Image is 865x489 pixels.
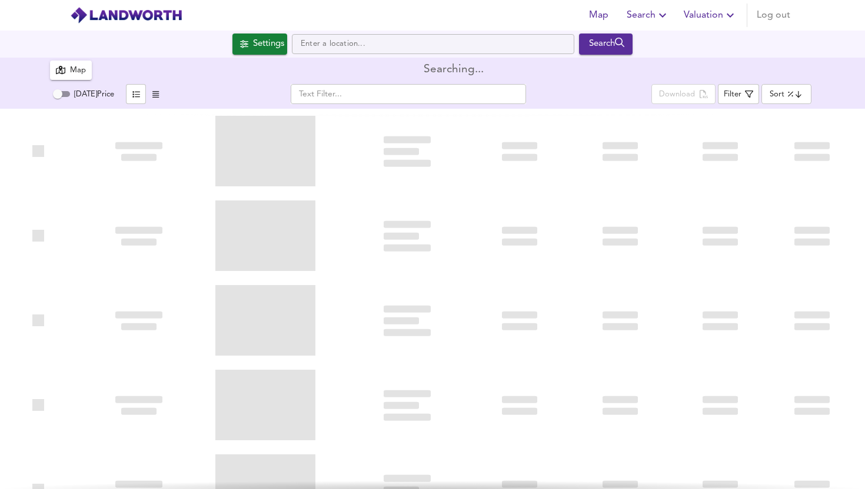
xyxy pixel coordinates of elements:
div: Run Your Search [579,34,633,55]
div: split button [651,84,716,104]
div: Filter [724,88,741,102]
button: Search [622,4,674,27]
div: Click to configure Search Settings [232,34,287,55]
div: Sort [761,84,811,104]
button: Map [580,4,617,27]
span: Search [627,7,670,24]
input: Text Filter... [291,84,526,104]
div: Searching... [424,64,484,76]
button: Settings [232,34,287,55]
span: Log out [757,7,790,24]
button: Search [579,34,633,55]
span: Valuation [684,7,737,24]
button: Valuation [679,4,742,27]
button: Filter [718,84,759,104]
div: Settings [253,36,284,52]
button: Log out [752,4,795,27]
div: Map [70,64,86,78]
input: Enter a location... [292,34,574,54]
div: Sort [770,89,784,100]
div: Search [582,36,630,52]
span: [DATE] Price [74,91,114,98]
span: Map [584,7,613,24]
img: logo [70,6,182,24]
button: Map [50,61,92,80]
